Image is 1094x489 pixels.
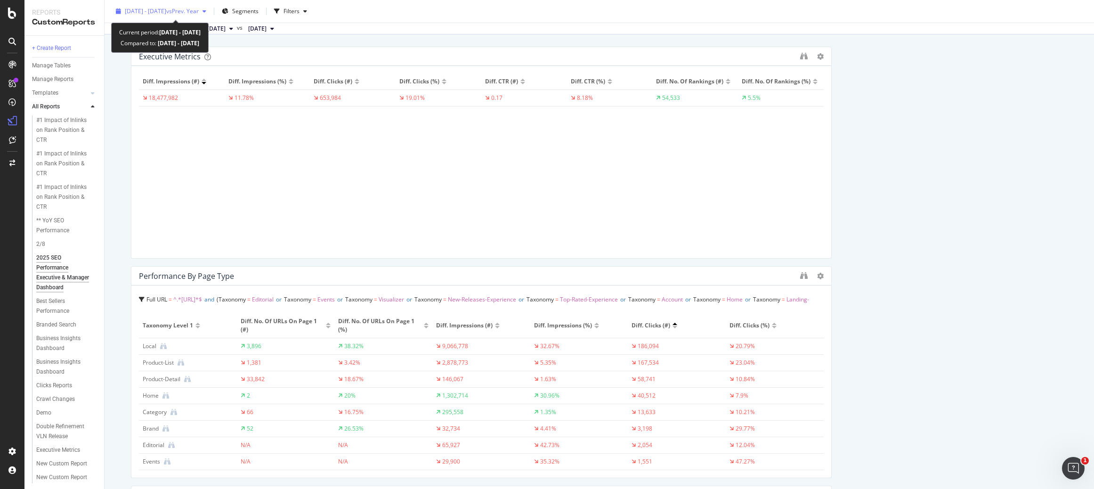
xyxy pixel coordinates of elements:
[36,422,97,441] a: Double Refinement VLN Release
[162,309,168,317] span: or
[661,309,688,317] span: #nomatch
[442,424,460,433] div: 32,734
[753,295,780,303] span: Taxonomy
[1081,457,1089,465] span: 1
[32,43,97,53] a: + Create Report
[36,394,97,404] a: Crawl Changes
[36,445,80,455] div: Executive Metrics
[143,77,199,86] span: Diff. Impressions (#)
[169,295,172,303] span: =
[252,295,274,303] span: Editorial
[638,408,656,416] div: 13,633
[125,7,166,15] span: [DATE] - [DATE]
[657,295,660,303] span: =
[693,295,721,303] span: Taxonomy
[143,408,167,416] div: Category
[241,317,324,334] span: Diff. No. of URLs on Page 1 (#)
[207,24,226,33] span: 2025 Sep. 13th
[32,102,88,112] a: All Reports
[204,309,220,317] span: Brand
[619,309,625,317] span: or
[36,149,93,179] div: #1 Impact of Inlinks on Rank Position & CTR
[656,77,723,86] span: Diff. No. of Rankings (#)
[765,309,770,317] span: or
[276,295,282,303] span: or
[284,7,300,15] div: Filters
[745,295,751,303] span: or
[540,457,559,466] div: 35.32%
[338,457,429,466] div: N/A
[36,408,97,418] a: Demo
[143,321,193,330] span: Taxonomy Level 1
[131,47,832,259] div: Executive MetricsDiff. Impressions (#)Diff. Impressions (%)Diff. Clicks (#)Diff. Clicks (%)Diff. ...
[685,295,691,303] span: or
[36,182,97,212] a: #1 Impact of Inlinks on Rank Position & CTR
[632,321,670,330] span: Diff. Clicks (#)
[396,309,423,317] span: Taxonomy
[782,295,785,303] span: =
[455,309,461,317] span: or
[228,77,286,86] span: Diff. Impressions (%)
[143,441,164,449] div: Editorial
[773,309,800,317] span: Taxonomy
[463,309,491,317] span: Taxonomy
[149,94,178,102] div: 18,477,982
[139,52,201,61] div: Executive Metrics
[305,309,311,317] span: or
[313,309,340,317] span: Taxonomy
[36,334,90,353] div: Business Insights Dashboard
[270,4,311,19] button: Filters
[344,342,364,350] div: 38.32%
[345,295,373,303] span: Taxonomy
[112,4,210,19] button: [DATE] - [DATE]vsPrev. Year
[36,357,90,377] div: Business Insights Dashboard
[540,424,556,433] div: 4.41%
[638,375,656,383] div: 58,741
[131,266,832,478] div: Performance by Page TypeFull URL = ^.*[URL]*$andTaxonomy = EditorialorTaxonomy = EventsorTaxonomy...
[690,309,696,317] span: or
[540,391,559,400] div: 30.96%
[406,295,412,303] span: or
[235,94,254,102] div: 11.78%
[36,320,97,330] a: Branded Search
[143,359,174,367] div: Product-List
[170,309,198,317] span: Taxonomy
[736,342,755,350] div: 20.79%
[247,391,250,400] div: 2
[534,321,592,330] span: Diff. Impressions (%)
[729,321,770,330] span: Diff. Clicks (%)
[519,295,524,303] span: or
[32,102,60,112] div: All Reports
[442,441,460,449] div: 65,927
[199,309,203,317] span: =
[562,309,567,317] span: or
[736,408,755,416] div: 10.21%
[555,295,559,303] span: =
[36,149,97,179] a: #1 Impact of Inlinks on Rank Position & CTR
[264,309,303,317] span: EditorialVideos
[36,182,93,212] div: #1 Impact of Inlinks on Rank Position & CTR
[638,342,659,350] div: 186,094
[429,309,453,317] span: Category
[540,359,556,367] div: 5.35%
[32,88,58,98] div: Templates
[244,23,278,34] button: [DATE]
[442,342,468,350] div: 9,066,778
[485,77,518,86] span: Diff. CTR (#)
[222,309,228,317] span: or
[727,309,730,317] span: =
[32,17,97,28] div: CustomReports
[36,459,87,469] div: New Custom Report
[442,457,460,466] div: 29,900
[241,441,331,449] div: N/A
[203,23,237,34] button: [DATE]
[442,375,463,383] div: 146,067
[121,38,199,49] div: Compared to:
[247,408,253,416] div: 66
[36,296,97,316] a: Best Sellers Performance
[742,77,810,86] span: Diff. No. of Rankings (%)
[36,320,76,330] div: Branded Search
[344,375,364,383] div: 18.67%
[166,7,199,15] span: vs Prev. Year
[571,77,605,86] span: Diff. CTR (%)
